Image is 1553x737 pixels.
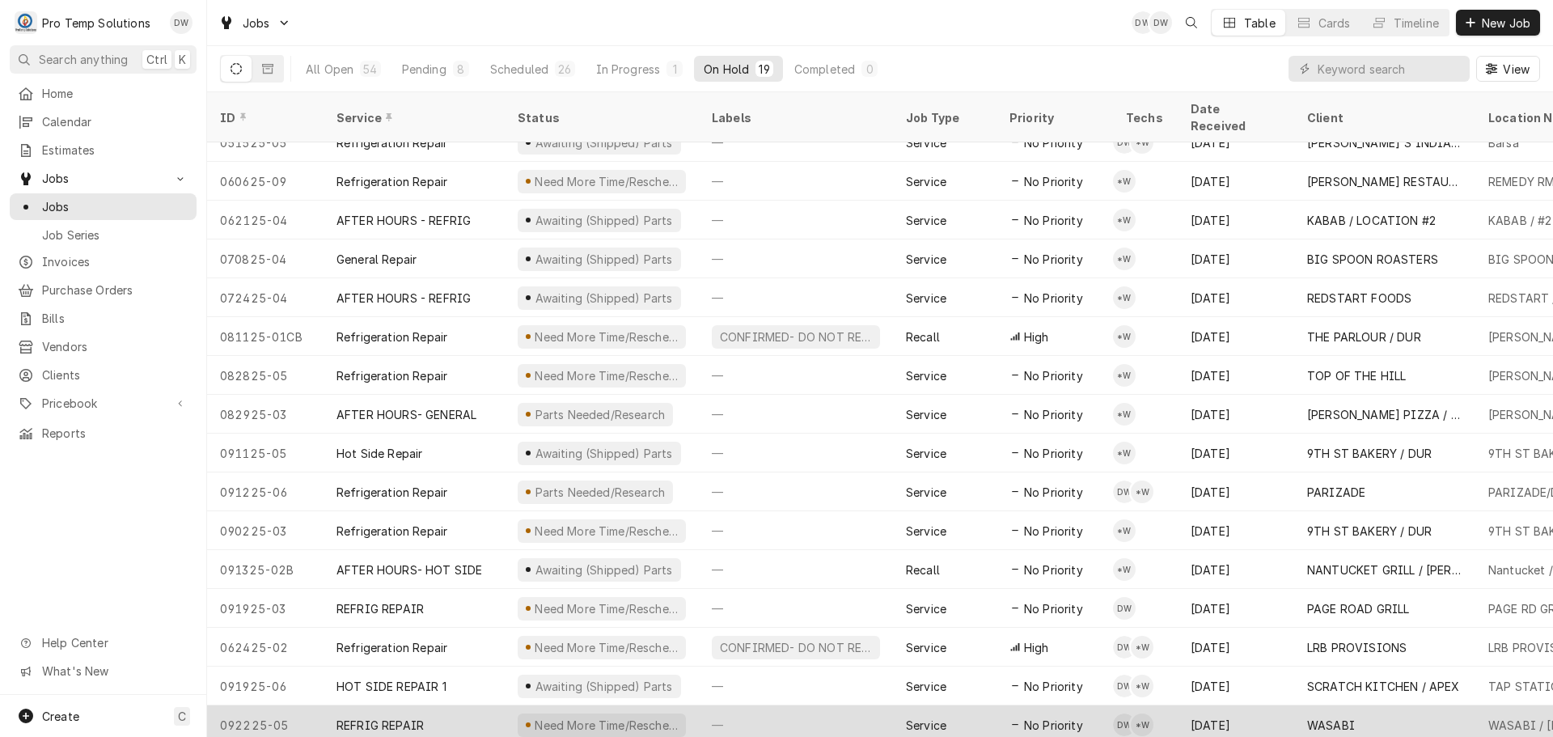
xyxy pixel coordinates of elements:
div: All Open [306,61,353,78]
button: Open search [1179,10,1204,36]
div: *Kevin Williams's Avatar [1131,481,1153,503]
div: 082825-05 [207,356,324,395]
span: No Priority [1024,523,1083,540]
div: Dakota Williams's Avatar [1113,636,1136,659]
div: 062125-04 [207,201,324,239]
a: Go to Help Center [10,629,197,656]
div: Recall [906,561,940,578]
div: Awaiting (Shipped) Parts [533,561,674,578]
div: — [699,550,893,589]
div: REFRIG REPAIR [336,717,424,734]
div: DW [170,11,193,34]
div: KABAB / LOCATION #2 [1307,212,1436,229]
div: BIG SPOON ROASTERS [1307,251,1438,268]
a: Clients [10,362,197,388]
div: HOT SIDE REPAIR 1 [336,678,446,695]
div: AFTER HOURS- HOT SIDE [336,561,482,578]
a: Go to Pricebook [10,390,197,417]
span: High [1024,328,1049,345]
span: No Priority [1024,290,1083,307]
div: Cards [1318,15,1351,32]
span: C [178,708,186,725]
div: Need More Time/Reschedule [533,173,679,190]
button: View [1476,56,1540,82]
div: [DATE] [1178,123,1294,162]
div: 1 [670,61,679,78]
div: 0 [865,61,874,78]
span: No Priority [1024,134,1083,151]
div: *Kevin Williams's Avatar [1131,675,1153,697]
div: Techs [1126,109,1165,126]
div: *Kevin Williams's Avatar [1113,248,1136,270]
div: Service [906,406,946,423]
div: [PERSON_NAME] RESTAURANT'S [1307,173,1462,190]
span: Ctrl [146,51,167,68]
span: Jobs [243,15,270,32]
div: REFRIG REPAIR [336,600,424,617]
span: Jobs [42,170,164,187]
span: No Priority [1024,406,1083,423]
div: CONFIRMED- DO NOT RESCHEDULE [718,639,874,656]
span: View [1500,61,1533,78]
span: High [1024,639,1049,656]
div: 26 [558,61,571,78]
a: Job Series [10,222,197,248]
div: Dakota Williams's Avatar [1113,714,1136,736]
span: No Priority [1024,484,1083,501]
div: *Kevin Williams's Avatar [1113,286,1136,309]
div: 082925-03 [207,395,324,434]
div: Dakota Williams's Avatar [1113,597,1136,620]
div: Refrigeration Repair [336,523,447,540]
div: [DATE] [1178,550,1294,589]
div: Dana Williams's Avatar [170,11,193,34]
div: DW [1113,597,1136,620]
button: Search anythingCtrlK [10,45,197,74]
div: Refrigeration Repair [336,367,447,384]
div: In Progress [596,61,661,78]
div: Need More Time/Reschedule [533,600,679,617]
div: — [699,667,893,705]
span: Purchase Orders [42,282,188,299]
div: Parts Needed/Research [533,484,666,501]
span: No Priority [1024,251,1083,268]
div: Scheduled [490,61,548,78]
div: 091925-03 [207,589,324,628]
div: 091325-02B [207,550,324,589]
input: Keyword search [1318,56,1462,82]
a: Home [10,80,197,107]
div: 091925-06 [207,667,324,705]
div: Need More Time/Reschedule [533,328,679,345]
div: — [699,356,893,395]
span: Invoices [42,253,188,270]
div: Service [906,251,946,268]
div: Date Received [1191,100,1278,134]
span: New Job [1479,15,1534,32]
span: Bills [42,310,188,327]
div: NANTUCKET GRILL / [PERSON_NAME] [1307,561,1462,578]
div: — [699,123,893,162]
div: Need More Time/Reschedule [533,717,679,734]
div: P [15,11,37,34]
div: Dana Williams's Avatar [1149,11,1172,34]
div: [PERSON_NAME]'S INDIAN KITCHEN [1307,134,1462,151]
div: WASABI [1307,717,1355,734]
div: *Kevin Williams's Avatar [1113,558,1136,581]
div: THE PARLOUR / DUR [1307,328,1421,345]
div: AFTER HOURS - REFRIG [336,290,471,307]
div: 9TH ST BAKERY / DUR [1307,445,1432,462]
span: Estimates [42,142,188,159]
div: Refrigeration Repair [336,484,447,501]
span: No Priority [1024,561,1083,578]
div: [DATE] [1178,667,1294,705]
div: [DATE] [1178,201,1294,239]
div: Pending [402,61,446,78]
div: Service [906,639,946,656]
div: Priority [1009,109,1097,126]
span: Search anything [39,51,128,68]
span: K [179,51,186,68]
div: Status [518,109,683,126]
div: 062425-02 [207,628,324,667]
div: Service [906,134,946,151]
div: [DATE] [1178,278,1294,317]
div: — [699,278,893,317]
